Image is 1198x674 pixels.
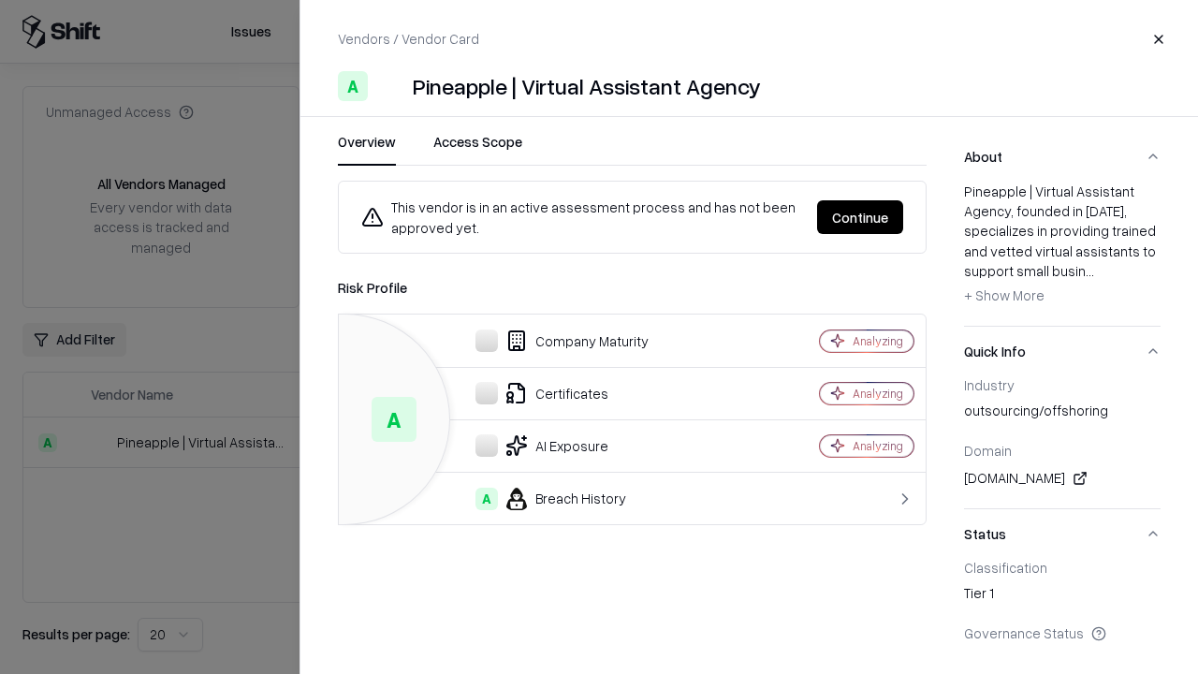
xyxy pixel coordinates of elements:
div: Risk Profile [338,276,927,299]
div: outsourcing/offshoring [964,401,1161,427]
div: [DOMAIN_NAME] [964,467,1161,490]
div: A [338,71,368,101]
div: A [372,397,416,442]
div: Domain [964,442,1161,459]
button: Continue [817,200,903,234]
button: About [964,132,1161,182]
div: Analyzing [853,386,903,402]
div: Governance Status [964,624,1161,641]
button: Status [964,509,1161,559]
div: Analyzing [853,438,903,454]
div: Pineapple | Virtual Assistant Agency, founded in [DATE], specializes in providing trained and vet... [964,182,1161,311]
div: Certificates [354,382,754,404]
div: Pineapple | Virtual Assistant Agency [413,71,761,101]
div: About [964,182,1161,326]
div: Tier 1 [964,583,1161,609]
div: AI Exposure [354,434,754,457]
span: ... [1086,262,1094,279]
div: Classification [964,559,1161,576]
div: Breach History [354,488,754,510]
div: Quick Info [964,376,1161,508]
div: A [475,488,498,510]
button: Overview [338,132,396,166]
p: Vendors / Vendor Card [338,29,479,49]
div: This vendor is in an active assessment process and has not been approved yet. [361,197,802,238]
button: + Show More [964,281,1045,311]
button: Access Scope [433,132,522,166]
img: Pineapple | Virtual Assistant Agency [375,71,405,101]
div: Industry [964,376,1161,393]
span: + Show More [964,286,1045,303]
div: Analyzing [853,333,903,349]
button: Quick Info [964,327,1161,376]
div: Company Maturity [354,330,754,352]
